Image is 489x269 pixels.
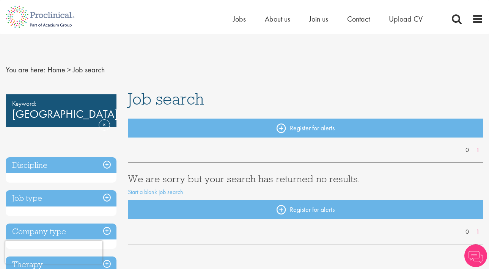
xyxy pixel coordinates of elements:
a: 1 [472,146,483,155]
a: Start a blank job search [128,188,183,196]
h3: Company type [6,224,116,240]
h3: Discipline [6,157,116,174]
a: 0 [462,146,473,155]
a: Jobs [233,14,246,24]
span: You are here: [6,65,46,75]
a: Join us [309,14,328,24]
a: 1 [472,228,483,236]
a: About us [265,14,290,24]
a: Remove [99,119,110,141]
span: > [67,65,71,75]
div: [GEOGRAPHIC_DATA] [6,94,116,127]
iframe: reCAPTCHA [5,241,102,264]
span: Job search [73,65,105,75]
a: Register for alerts [128,200,483,219]
a: Upload CV [389,14,423,24]
img: Chatbot [464,244,487,267]
a: breadcrumb link [47,65,65,75]
a: Register for alerts [128,119,483,138]
span: Keyword: [12,98,110,109]
h3: We are sorry but your search has returned no results. [128,174,483,184]
a: Contact [347,14,370,24]
a: 0 [462,228,473,236]
span: Job search [128,89,204,109]
h3: Job type [6,190,116,206]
